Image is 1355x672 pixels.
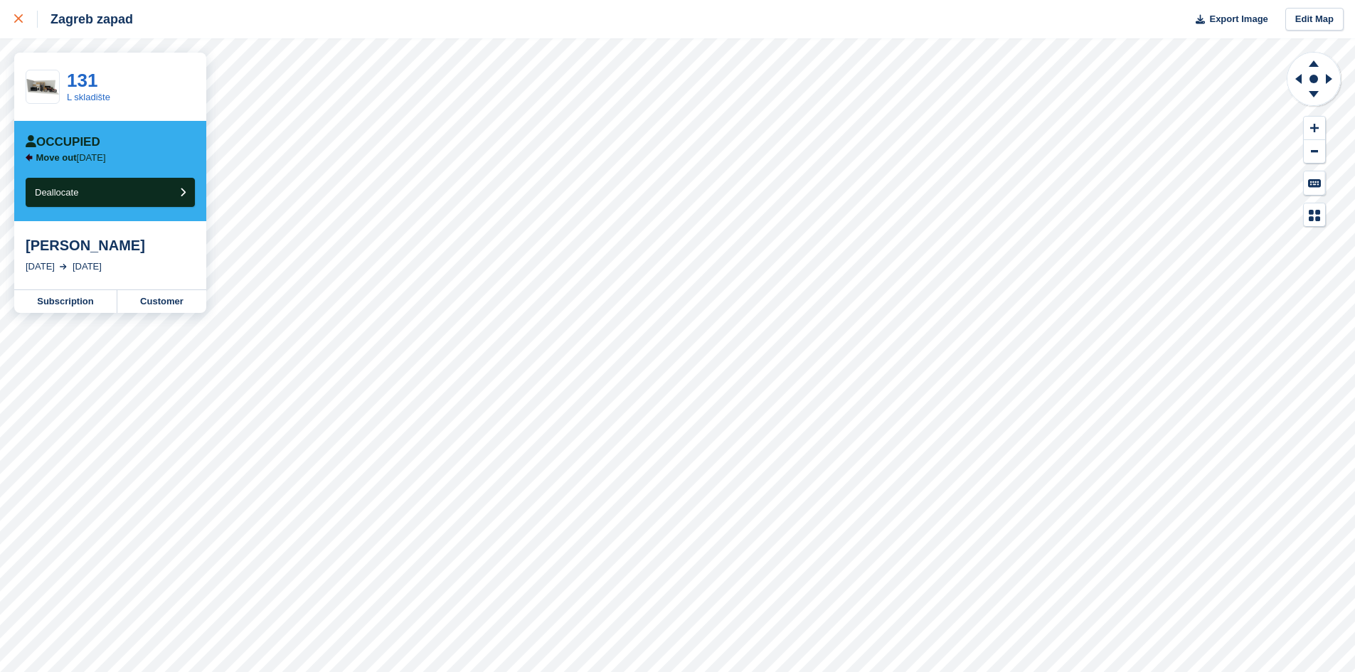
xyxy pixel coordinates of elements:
[38,11,133,28] div: Zagreb zapad
[1304,140,1325,164] button: Zoom Out
[67,92,110,102] a: L skladište
[26,178,195,207] button: Deallocate
[117,290,206,313] a: Customer
[36,152,106,164] p: [DATE]
[26,79,59,95] img: container-lg-1024x492.png
[26,135,100,149] div: Occupied
[1304,117,1325,140] button: Zoom In
[1285,8,1344,31] a: Edit Map
[1187,8,1268,31] button: Export Image
[14,290,117,313] a: Subscription
[35,187,78,198] span: Deallocate
[1304,171,1325,195] button: Keyboard Shortcuts
[73,260,102,274] div: [DATE]
[67,70,97,91] a: 131
[26,260,55,274] div: [DATE]
[26,154,33,161] img: arrow-left-icn-90495f2de72eb5bd0bd1c3c35deca35cc13f817d75bef06ecd7c0b315636ce7e.svg
[1209,12,1268,26] span: Export Image
[60,264,67,270] img: arrow-right-light-icn-cde0832a797a2874e46488d9cf13f60e5c3a73dbe684e267c42b8395dfbc2abf.svg
[1304,203,1325,227] button: Map Legend
[36,152,77,163] span: Move out
[26,237,195,254] div: [PERSON_NAME]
